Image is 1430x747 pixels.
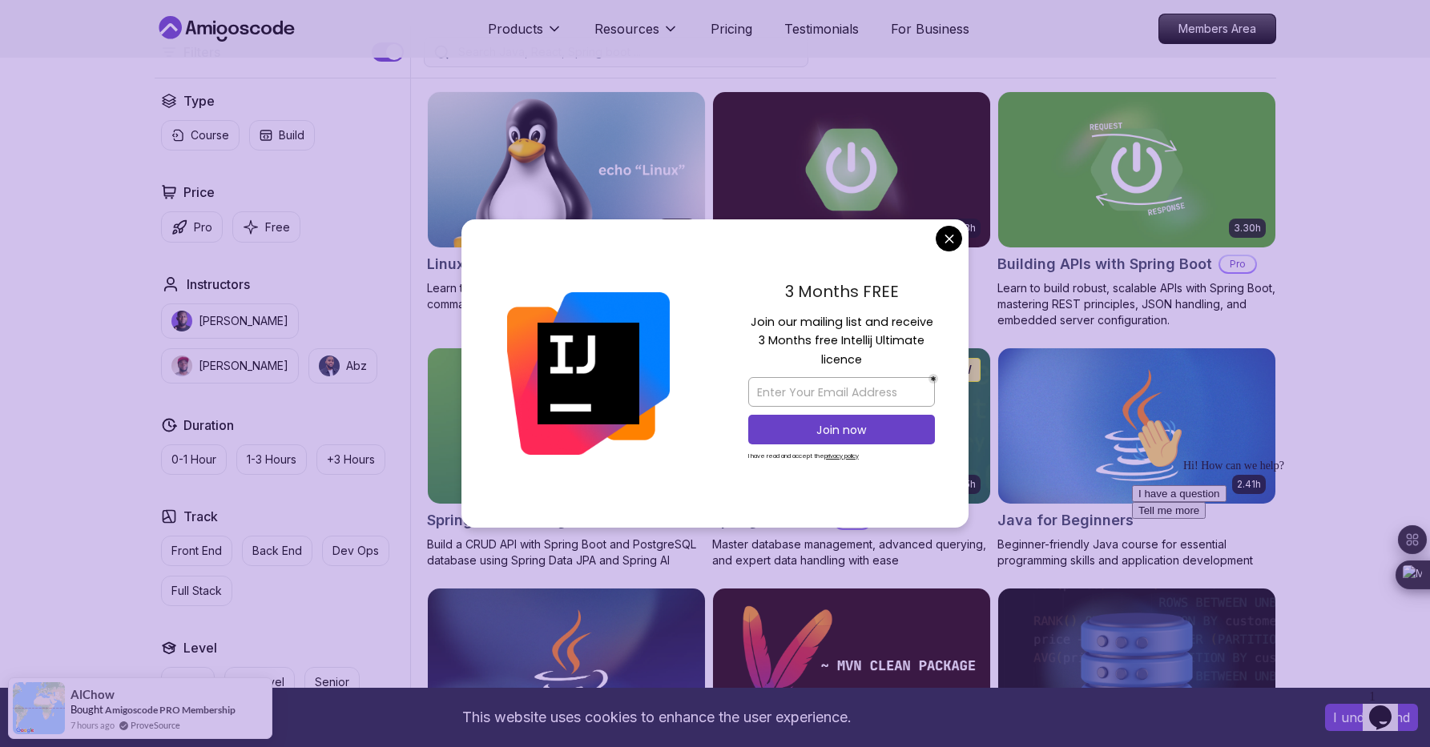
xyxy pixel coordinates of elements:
button: Back End [242,536,312,566]
a: For Business [891,19,969,38]
p: 0-1 Hour [171,452,216,468]
a: Java for Beginners card2.41hJava for BeginnersBeginner-friendly Java course for essential program... [997,347,1276,568]
button: Junior [161,667,215,697]
h2: Duration [183,416,234,435]
span: Bought [70,703,103,716]
h2: Spring Boot for Beginners [427,509,610,532]
p: Mid-level [235,674,284,690]
img: Building APIs with Spring Boot card [998,92,1275,247]
p: Front End [171,543,222,559]
h2: Java for Beginners [997,509,1134,532]
p: Members Area [1159,14,1275,43]
img: instructor img [171,355,192,376]
a: ProveSource [131,718,180,732]
button: Pro [161,211,223,243]
p: [PERSON_NAME] [199,313,288,329]
button: 0-1 Hour [161,444,227,475]
img: Linux Fundamentals card [428,92,705,247]
button: I have a question [6,74,101,90]
button: Products [488,19,562,51]
h2: Instructors [187,275,250,294]
img: provesource social proof notification image [13,682,65,734]
div: This website uses cookies to enhance the user experience. [12,700,1301,735]
a: Spring Boot for Beginners card1.67hNEWSpring Boot for BeginnersBuild a CRUD API with Spring Boot ... [427,347,706,568]
button: Resources [594,19,679,51]
p: Products [488,19,543,38]
button: instructor img[PERSON_NAME] [161,348,299,384]
button: instructor img[PERSON_NAME] [161,303,299,339]
img: Java for Developers card [428,588,705,744]
button: Mid-level [224,667,295,697]
a: Linux Fundamentals card6.00hLinux FundamentalsProLearn the fundamentals of Linux and how to use t... [427,91,706,312]
div: 👋Hi! How can we help?I have a questionTell me more [6,6,295,107]
a: Testimonials [784,19,859,38]
button: Front End [161,536,232,566]
h2: Track [183,507,218,526]
p: Learn the fundamentals of Linux and how to use the command line [427,280,706,312]
p: Dev Ops [332,543,379,559]
img: Java for Beginners card [998,348,1275,504]
img: Maven Essentials card [713,588,990,744]
h2: Building APIs with Spring Boot [997,253,1212,275]
p: Junior [171,674,204,690]
p: Beginner-friendly Java course for essential programming skills and application development [997,536,1276,568]
iframe: chat widget [1126,412,1414,675]
iframe: chat widget [1363,683,1414,731]
p: Pro [1220,256,1255,272]
h2: Linux Fundamentals [427,253,569,275]
p: Resources [594,19,659,38]
span: AlChow [70,688,115,701]
p: Pro [194,219,212,235]
button: Accept cookies [1325,704,1418,731]
img: instructor img [319,355,340,376]
a: Members Area [1158,14,1276,44]
img: Advanced Spring Boot card [713,92,990,247]
p: 1-3 Hours [247,452,296,468]
img: instructor img [171,311,192,331]
a: Advanced Spring Boot card5.18hAdvanced Spring BootProDive deep into Spring Boot with our advanced... [712,91,991,328]
span: Hi! How can we help? [6,48,159,60]
button: 1-3 Hours [236,444,307,475]
h2: Level [183,638,217,657]
img: :wave: [6,6,58,58]
button: instructor imgAbz [308,348,377,384]
p: Senior [315,674,349,690]
p: Abz [346,358,367,374]
p: Free [265,219,290,235]
h2: Price [183,183,215,202]
p: Build a CRUD API with Spring Boot and PostgreSQL database using Spring Data JPA and Spring AI [427,536,706,568]
button: Tell me more [6,90,80,107]
button: Full Stack [161,576,232,606]
p: +3 Hours [327,452,375,468]
p: Build [279,127,304,143]
p: Full Stack [171,583,222,599]
button: Senior [304,667,360,697]
p: 3.30h [1234,222,1261,235]
button: Course [161,120,240,151]
h2: Type [183,91,215,110]
p: Back End [252,543,302,559]
button: Build [249,120,315,151]
button: Dev Ops [322,536,389,566]
p: [PERSON_NAME] [199,358,288,374]
span: 7 hours ago [70,718,115,732]
a: Pricing [711,19,752,38]
img: Spring Boot for Beginners card [428,348,705,504]
button: Free [232,211,300,243]
button: +3 Hours [316,444,385,475]
a: Amigoscode PRO Membership [105,704,236,716]
p: Master database management, advanced querying, and expert data handling with ease [712,536,991,568]
p: Course [191,127,229,143]
a: Building APIs with Spring Boot card3.30hBuilding APIs with Spring BootProLearn to build robust, s... [997,91,1276,328]
p: Learn to build robust, scalable APIs with Spring Boot, mastering REST principles, JSON handling, ... [997,280,1276,328]
img: Advanced Databases card [998,588,1275,744]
